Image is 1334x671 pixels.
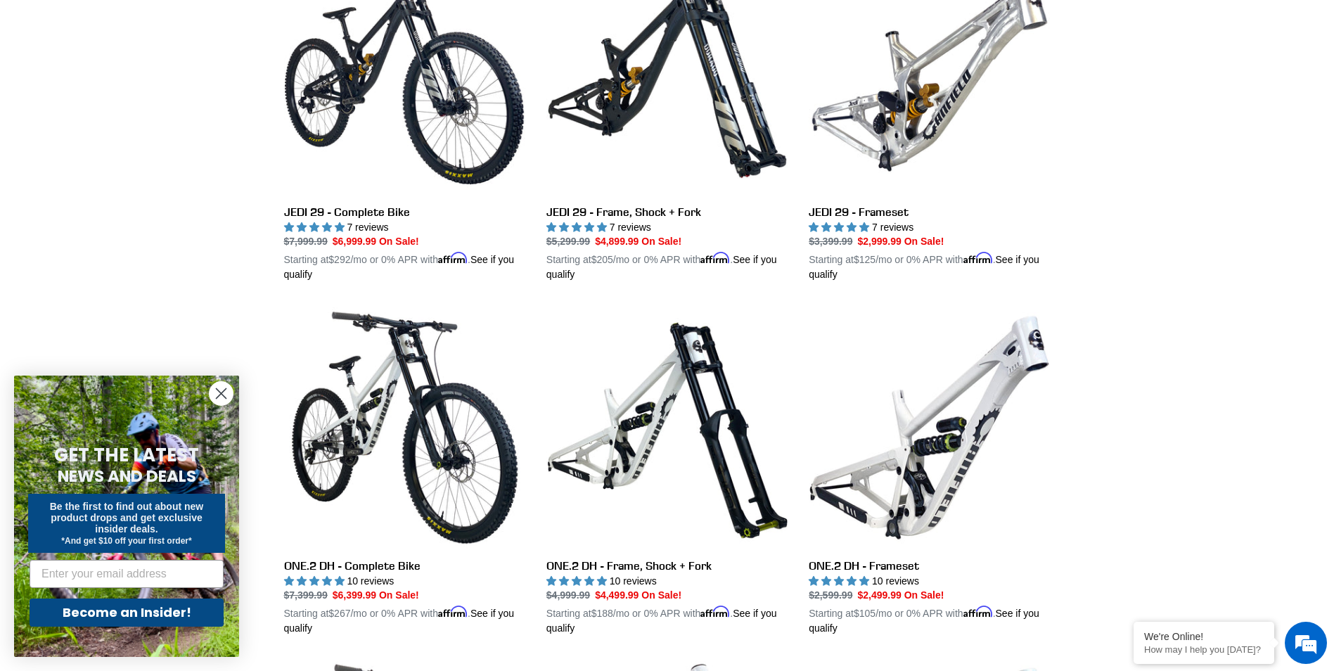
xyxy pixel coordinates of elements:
[82,177,194,319] span: We're online!
[209,381,233,406] button: Close dialog
[1144,644,1264,655] p: How may I help you today?
[1144,631,1264,642] div: We're Online!
[45,70,80,106] img: d_696896380_company_1647369064580_696896380
[94,79,257,97] div: Chat with us now
[30,599,224,627] button: Become an Insider!
[54,442,199,468] span: GET THE LATEST
[7,384,268,433] textarea: Type your message and hit 'Enter'
[15,77,37,98] div: Navigation go back
[231,7,264,41] div: Minimize live chat window
[58,465,196,487] span: NEWS AND DEALS
[50,501,204,535] span: Be the first to find out about new product drops and get exclusive insider deals.
[61,536,191,546] span: *And get $10 off your first order*
[30,560,224,588] input: Enter your email address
